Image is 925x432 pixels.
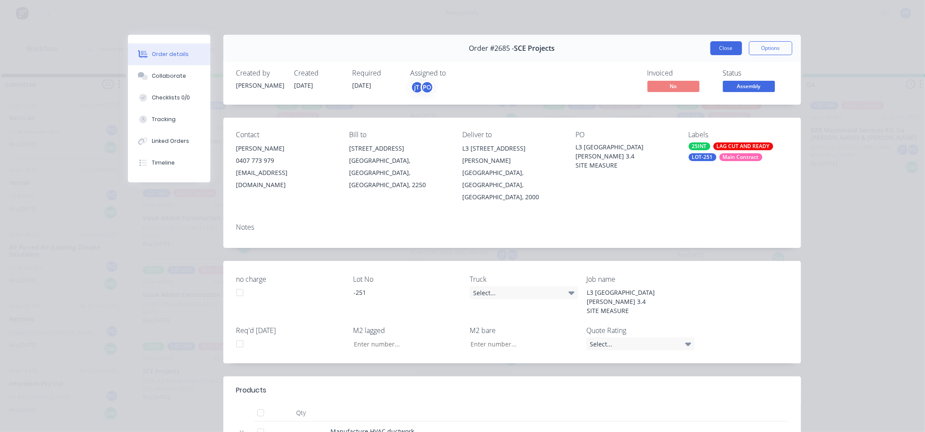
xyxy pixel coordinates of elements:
[128,109,210,130] button: Tracking
[353,274,461,284] label: Lot No
[719,153,762,161] div: Main Contract
[128,43,210,65] button: Order details
[586,274,695,284] label: Job name
[236,274,345,284] label: no charge
[236,131,336,139] div: Contact
[353,325,461,336] label: M2 lagged
[236,142,336,191] div: [PERSON_NAME]0407 773 979[EMAIL_ADDRESS][DOMAIN_NAME]
[470,286,578,299] div: Select...
[411,81,424,94] div: jT
[689,131,788,139] div: Labels
[580,286,689,317] div: L3 [GEOGRAPHIC_DATA][PERSON_NAME] 3.4 SITE MEASURE
[689,142,710,150] div: 25INT
[353,81,372,89] span: [DATE]
[349,142,448,191] div: [STREET_ADDRESS][GEOGRAPHIC_DATA], [GEOGRAPHIC_DATA], [GEOGRAPHIC_DATA], 2250
[586,325,695,336] label: Quote Rating
[236,385,267,396] div: Products
[152,159,175,167] div: Timeline
[128,130,210,152] button: Linked Orders
[236,69,284,77] div: Created by
[152,50,189,58] div: Order details
[152,137,189,145] div: Linked Orders
[346,286,455,299] div: -251
[575,131,675,139] div: PO
[586,337,695,350] div: Select...
[462,131,562,139] div: Deliver to
[462,167,562,203] div: [GEOGRAPHIC_DATA], [GEOGRAPHIC_DATA], [GEOGRAPHIC_DATA], 2000
[647,69,713,77] div: Invoiced
[723,81,775,94] button: Assembly
[462,142,562,203] div: L3 [STREET_ADDRESS][PERSON_NAME][GEOGRAPHIC_DATA], [GEOGRAPHIC_DATA], [GEOGRAPHIC_DATA], 2000
[411,81,434,94] button: jTPO
[236,223,788,231] div: Notes
[411,69,497,77] div: Assigned to
[152,94,190,102] div: Checklists 0/0
[236,167,336,191] div: [EMAIL_ADDRESS][DOMAIN_NAME]
[128,152,210,174] button: Timeline
[514,44,555,53] span: SCE Projects
[421,81,434,94] div: PO
[128,87,210,109] button: Checklists 0/0
[749,41,792,55] button: Options
[710,41,742,55] button: Close
[294,81,314,89] span: [DATE]
[349,131,448,139] div: Bill to
[723,81,775,92] span: Assembly
[152,115,176,123] div: Tracking
[349,142,448,155] div: [STREET_ADDRESS]
[575,142,675,170] div: L3 [GEOGRAPHIC_DATA][PERSON_NAME] 3.4 SITE MEASURE
[346,337,461,350] input: Enter number...
[349,155,448,191] div: [GEOGRAPHIC_DATA], [GEOGRAPHIC_DATA], [GEOGRAPHIC_DATA], 2250
[236,325,345,336] label: Req'd [DATE]
[647,81,699,92] span: No
[275,404,327,422] div: Qty
[689,153,716,161] div: LOT-251
[128,65,210,87] button: Collaborate
[469,44,514,53] span: Order #2685 -
[470,274,578,284] label: Truck
[463,337,578,350] input: Enter number...
[470,325,578,336] label: M2 bare
[236,142,336,155] div: [PERSON_NAME]
[713,142,773,150] div: LAG CUT AND READY
[353,69,400,77] div: Required
[236,81,284,90] div: [PERSON_NAME]
[236,155,336,167] div: 0407 773 979
[462,142,562,167] div: L3 [STREET_ADDRESS][PERSON_NAME]
[152,72,186,80] div: Collaborate
[294,69,342,77] div: Created
[723,69,788,77] div: Status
